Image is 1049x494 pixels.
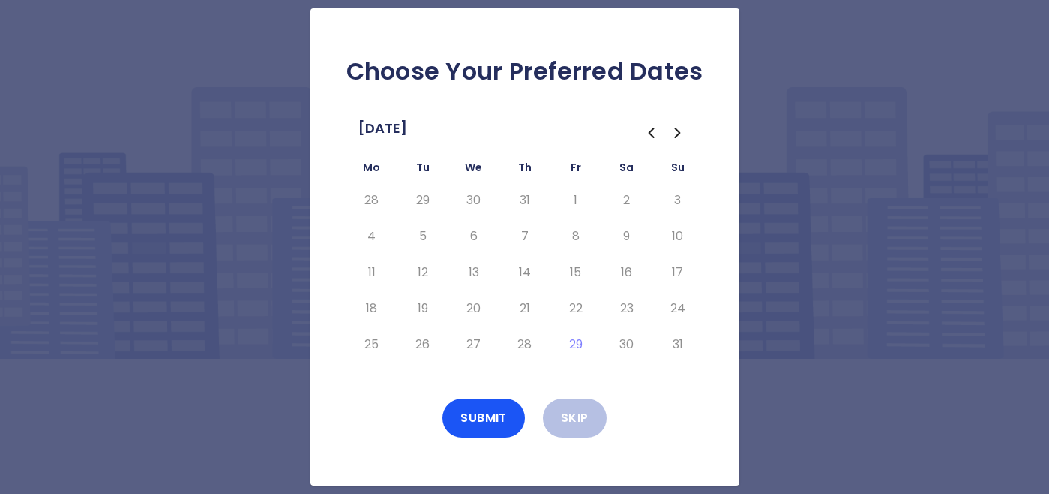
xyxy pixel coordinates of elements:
button: Saturday, August 23rd, 2025 [613,297,640,321]
button: Go to the Next Month [664,119,691,146]
button: Thursday, August 28th, 2025 [511,333,538,357]
button: Monday, August 4th, 2025 [358,224,385,249]
button: Saturday, August 9th, 2025 [613,224,640,249]
button: Sunday, August 24th, 2025 [664,297,691,321]
th: Tuesday [397,158,448,182]
button: Wednesday, July 30th, 2025 [460,188,487,212]
button: Today, Friday, August 29th, 2025 [562,333,589,357]
th: Friday [550,158,601,182]
button: Monday, August 25th, 2025 [358,333,385,357]
button: Wednesday, August 27th, 2025 [460,333,487,357]
button: Saturday, August 2nd, 2025 [613,188,640,212]
th: Sunday [652,158,703,182]
button: Sunday, August 10th, 2025 [664,224,691,249]
span: [DATE] [358,116,407,140]
button: Sunday, August 31st, 2025 [664,333,691,357]
button: Tuesday, August 12th, 2025 [409,261,436,285]
button: Wednesday, August 6th, 2025 [460,224,487,249]
h2: Choose Your Preferred Dates [334,56,715,86]
button: Friday, August 1st, 2025 [562,188,589,212]
button: Sunday, August 17th, 2025 [664,261,691,285]
button: Sunday, August 3rd, 2025 [664,188,691,212]
button: Friday, August 8th, 2025 [562,224,589,249]
button: Saturday, August 30th, 2025 [613,333,640,357]
table: August 2025 [346,158,703,363]
th: Thursday [499,158,550,182]
button: Thursday, August 21st, 2025 [511,297,538,321]
th: Saturday [601,158,652,182]
button: Thursday, July 31st, 2025 [511,188,538,212]
button: Skip [543,399,607,438]
button: Thursday, August 7th, 2025 [511,224,538,249]
button: Monday, July 28th, 2025 [358,188,385,212]
th: Monday [346,158,397,182]
button: Thursday, August 14th, 2025 [511,261,538,285]
button: Tuesday, August 19th, 2025 [409,297,436,321]
button: Friday, August 22nd, 2025 [562,297,589,321]
button: Monday, August 18th, 2025 [358,297,385,321]
button: Tuesday, August 26th, 2025 [409,333,436,357]
button: Friday, August 15th, 2025 [562,261,589,285]
button: Wednesday, August 20th, 2025 [460,297,487,321]
button: Submit [442,399,525,438]
button: Wednesday, August 13th, 2025 [460,261,487,285]
button: Saturday, August 16th, 2025 [613,261,640,285]
button: Go to the Previous Month [637,119,664,146]
button: Tuesday, July 29th, 2025 [409,188,436,212]
button: Monday, August 11th, 2025 [358,261,385,285]
button: Tuesday, August 5th, 2025 [409,224,436,249]
th: Wednesday [448,158,499,182]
